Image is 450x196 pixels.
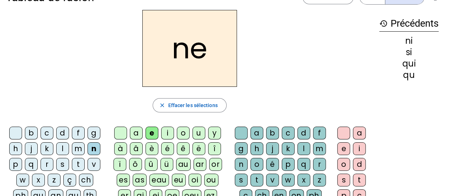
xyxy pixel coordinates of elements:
div: b [266,127,279,139]
div: c [41,127,53,139]
div: s [235,174,248,186]
div: w [282,174,295,186]
div: es [117,174,130,186]
mat-icon: close [159,102,165,108]
div: i [161,127,174,139]
div: h [9,142,22,155]
div: r [313,158,326,171]
div: f [72,127,85,139]
mat-icon: history [379,19,388,28]
div: ë [192,142,205,155]
div: h [250,142,263,155]
div: v [88,158,100,171]
div: u [192,127,205,139]
div: t [250,174,263,186]
div: ô [129,158,142,171]
div: a [353,127,366,139]
div: d [56,127,69,139]
div: z [48,174,60,186]
div: q [25,158,38,171]
div: ch [79,174,93,186]
div: eau [149,174,169,186]
div: â [130,142,143,155]
div: ar [194,158,206,171]
div: o [177,127,190,139]
div: qui [379,59,439,68]
div: z [313,174,326,186]
div: s [56,158,69,171]
div: ê [177,142,190,155]
div: e [145,127,158,139]
div: k [41,142,53,155]
button: Effacer les sélections [153,98,226,112]
div: w [16,174,29,186]
div: k [282,142,295,155]
div: j [266,142,279,155]
div: n [88,142,100,155]
div: g [88,127,100,139]
div: ni [379,37,439,45]
div: i [353,142,366,155]
div: y [208,127,221,139]
div: x [297,174,310,186]
div: a [250,127,263,139]
div: m [72,142,85,155]
div: as [133,174,147,186]
div: o [250,158,263,171]
div: j [25,142,38,155]
div: à [114,142,127,155]
div: q [297,158,310,171]
div: û [145,158,158,171]
div: m [313,142,326,155]
div: eu [172,174,186,186]
div: r [41,158,53,171]
div: ï [113,158,126,171]
div: o [337,158,350,171]
div: au [176,158,191,171]
div: n [235,158,248,171]
div: î [208,142,221,155]
div: s [337,174,350,186]
h2: ne [142,10,237,87]
div: d [353,158,366,171]
div: x [32,174,45,186]
div: t [353,174,366,186]
div: or [209,158,222,171]
div: si [379,48,439,57]
div: è [145,142,158,155]
div: a [130,127,143,139]
div: b [25,127,38,139]
div: ü [160,158,173,171]
div: qu [379,71,439,79]
div: é [161,142,174,155]
div: e [337,142,350,155]
div: f [313,127,326,139]
div: ou [204,174,218,186]
span: Effacer les sélections [168,101,217,110]
div: t [72,158,85,171]
div: v [266,174,279,186]
div: oi [189,174,201,186]
div: p [282,158,295,171]
div: g [235,142,248,155]
div: é [266,158,279,171]
h3: Précédents [379,16,439,32]
div: ç [63,174,76,186]
div: d [297,127,310,139]
div: c [282,127,295,139]
div: l [56,142,69,155]
div: l [297,142,310,155]
div: p [9,158,22,171]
